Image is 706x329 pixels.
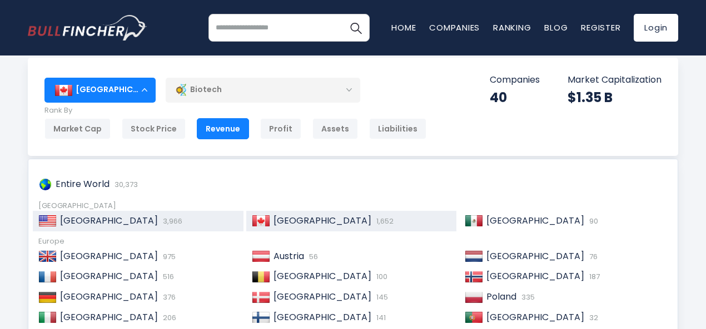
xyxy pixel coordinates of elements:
span: 206 [160,312,176,323]
span: 56 [306,251,318,262]
span: 3,966 [160,216,182,226]
span: Poland [486,290,516,303]
img: bullfincher logo [28,15,147,41]
a: Companies [429,22,480,33]
div: Revenue [197,118,249,139]
div: $1.35 B [568,89,662,106]
div: Market Cap [44,118,111,139]
span: [GEOGRAPHIC_DATA] [274,270,371,282]
span: [GEOGRAPHIC_DATA] [274,311,371,323]
span: [GEOGRAPHIC_DATA] [60,214,158,227]
span: [GEOGRAPHIC_DATA] [486,311,584,323]
span: 516 [160,271,174,282]
span: 30,373 [112,179,138,190]
a: Register [581,22,620,33]
span: 1,652 [374,216,394,226]
span: [GEOGRAPHIC_DATA] [60,290,158,303]
a: Login [634,14,678,42]
p: Market Capitalization [568,74,662,86]
a: Blog [544,22,568,33]
span: [GEOGRAPHIC_DATA] [60,250,158,262]
a: Ranking [493,22,531,33]
a: Go to homepage [28,15,147,41]
span: 187 [586,271,600,282]
a: Home [391,22,416,33]
div: [GEOGRAPHIC_DATA] [44,78,156,102]
div: Stock Price [122,118,186,139]
div: [GEOGRAPHIC_DATA] [38,201,668,211]
span: [GEOGRAPHIC_DATA] [486,270,584,282]
span: 141 [374,312,386,323]
span: 335 [519,292,535,302]
span: [GEOGRAPHIC_DATA] [274,290,371,303]
span: Entire World [56,178,110,190]
p: Companies [490,74,540,86]
span: 100 [374,271,387,282]
span: 76 [586,251,598,262]
span: [GEOGRAPHIC_DATA] [486,250,584,262]
div: Europe [38,237,668,246]
span: [GEOGRAPHIC_DATA] [60,311,158,323]
div: Assets [312,118,358,139]
span: 145 [374,292,388,302]
span: 376 [160,292,176,302]
div: Profit [260,118,301,139]
span: Austria [274,250,304,262]
div: Biotech [166,77,360,103]
span: 90 [586,216,598,226]
span: [GEOGRAPHIC_DATA] [60,270,158,282]
span: [GEOGRAPHIC_DATA] [486,214,584,227]
button: Search [342,14,370,42]
div: 40 [490,89,540,106]
span: 975 [160,251,176,262]
span: 32 [586,312,598,323]
span: [GEOGRAPHIC_DATA] [274,214,371,227]
p: Rank By [44,106,426,115]
div: Liabilities [369,118,426,139]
